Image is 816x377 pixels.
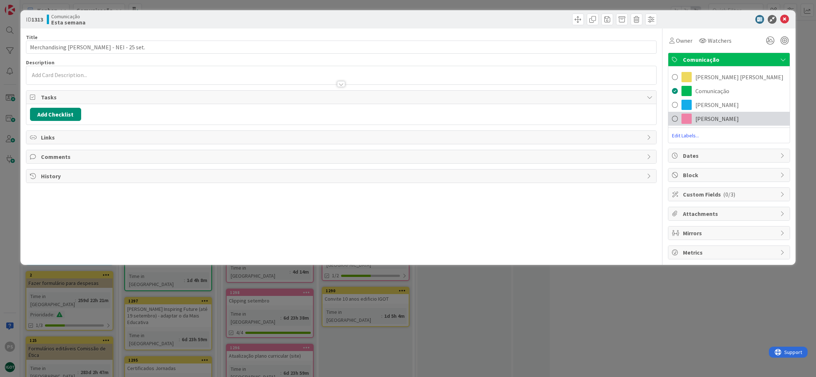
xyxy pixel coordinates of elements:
[668,132,790,139] span: Edit Labels...
[683,209,777,218] span: Attachments
[695,100,739,109] span: [PERSON_NAME]
[41,152,643,161] span: Comments
[683,229,777,237] span: Mirrors
[683,190,777,199] span: Custom Fields
[26,15,43,24] span: ID
[695,87,729,95] span: Comunicação
[26,59,54,66] span: Description
[683,151,777,160] span: Dates
[683,55,777,64] span: Comunicação
[51,19,86,25] b: Esta semana
[26,41,657,54] input: type card name here...
[695,114,739,123] span: [PERSON_NAME]
[723,191,735,198] span: ( 0/3 )
[708,36,732,45] span: Watchers
[41,133,643,142] span: Links
[26,34,38,41] label: Title
[676,36,692,45] span: Owner
[31,16,43,23] b: 1313
[41,93,643,102] span: Tasks
[683,248,777,257] span: Metrics
[51,14,86,19] span: Comunicação
[41,172,643,180] span: History
[30,108,81,121] button: Add Checklist
[15,1,33,10] span: Support
[695,73,783,81] span: [PERSON_NAME] [PERSON_NAME]
[683,171,777,179] span: Block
